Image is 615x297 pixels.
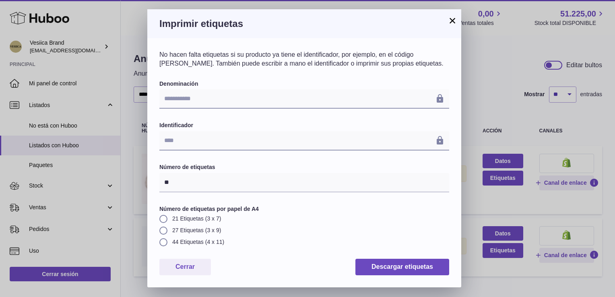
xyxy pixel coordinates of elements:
label: Denominación [159,80,449,88]
button: × [448,16,457,25]
label: 44 Etiquetas (4 x 11) [159,238,449,246]
p: No hacen falta etiquetas si su producto ya tiene el identificador, por ejemplo, en el código [PER... [159,50,449,68]
label: 21 Etiquetas (3 x 7) [159,215,449,223]
label: 27 Etiquetas (3 x 9) [159,227,449,234]
button: Cerrar [159,259,211,275]
h3: Imprimir etiquetas [159,17,449,30]
button: Descargar etiquetas [355,259,449,275]
label: Número de etiquetas por papel de A4 [159,205,449,213]
label: Identificador [159,122,449,129]
label: Número de etiquetas [159,163,449,171]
